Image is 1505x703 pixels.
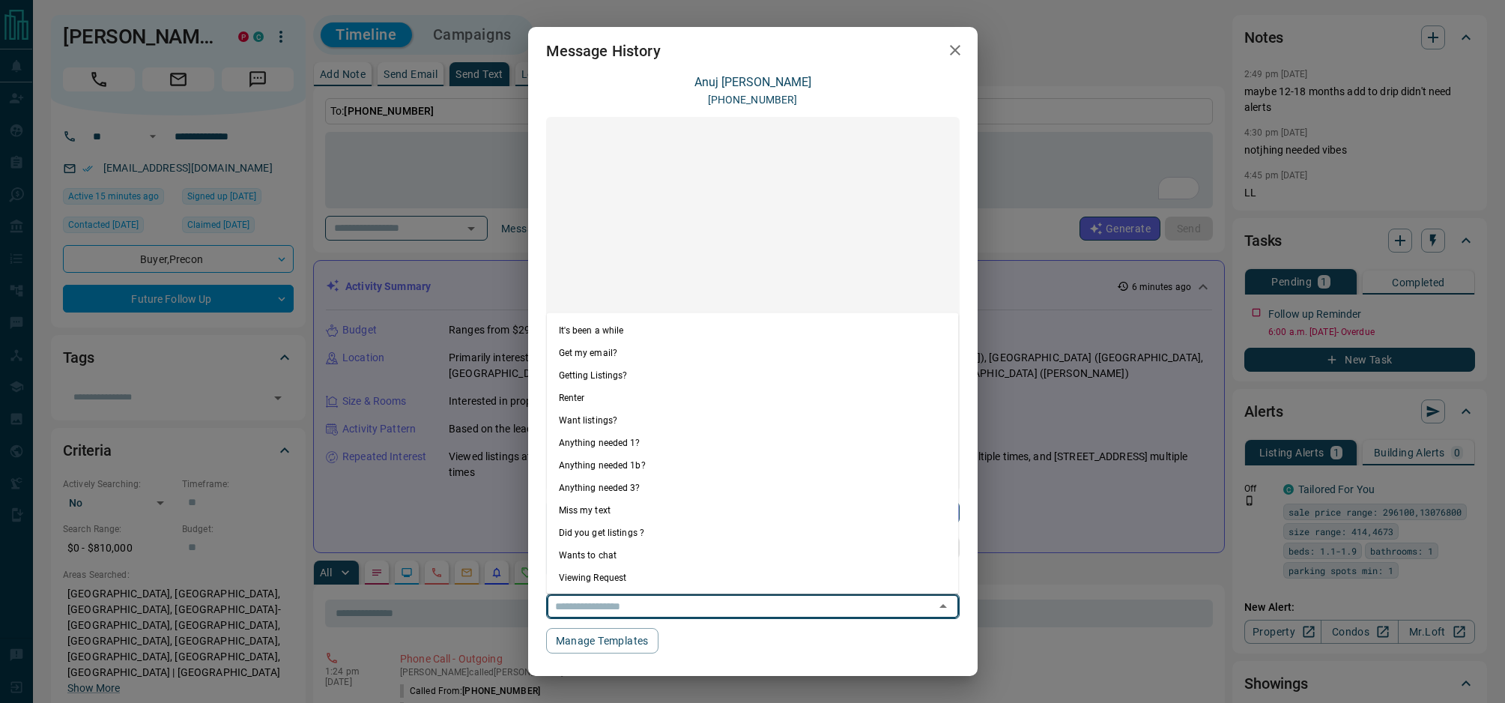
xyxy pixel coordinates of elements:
[546,628,658,654] button: Manage Templates
[547,476,959,498] li: Anything needed 3?
[547,319,959,341] li: It's been a while
[547,431,959,453] li: Anything needed 1?
[547,453,959,476] li: Anything needed 1b?
[547,498,959,521] li: Miss my text
[528,27,679,75] h2: Message History
[708,92,798,108] p: [PHONE_NUMBER]
[547,408,959,431] li: Want listings?
[547,386,959,408] li: Renter
[933,596,954,617] button: Close
[547,341,959,363] li: Get my email?
[547,543,959,566] li: Wants to chat
[547,588,959,611] li: Nothing Needed
[547,363,959,386] li: Getting Listings?
[694,75,811,89] a: Anuj [PERSON_NAME]
[547,566,959,588] li: Viewing Request
[547,521,959,543] li: Did you get listings ?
